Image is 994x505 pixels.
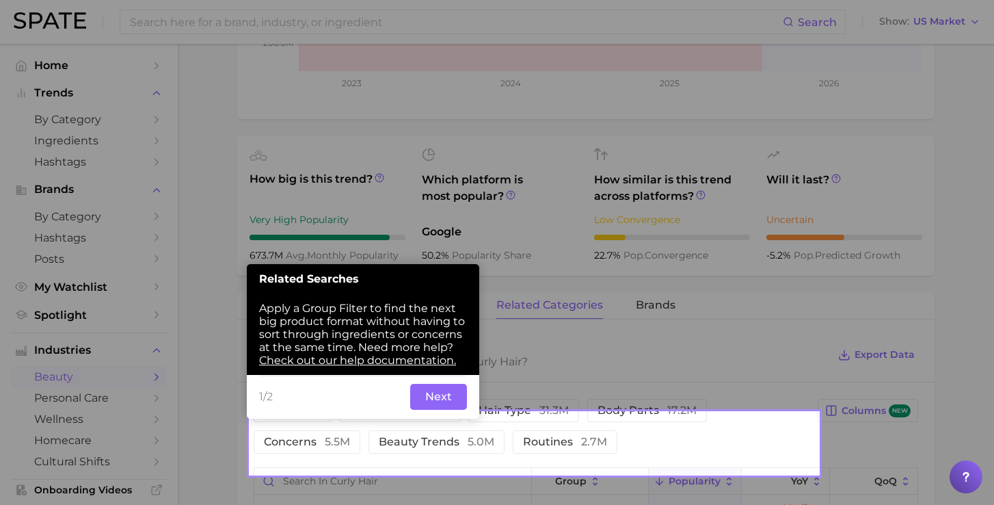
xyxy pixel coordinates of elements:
[597,405,697,416] span: body parts
[649,468,742,495] button: Popularity
[532,468,648,495] button: group
[325,435,350,448] span: 5.5m
[742,468,830,495] button: YoY
[581,435,607,448] span: 2.7m
[254,468,531,494] input: Search in curly hair
[379,437,494,448] span: beauty trends
[479,405,569,416] span: hair type
[468,435,494,448] span: 5.0m
[264,437,350,448] span: concerns
[523,437,607,448] span: routines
